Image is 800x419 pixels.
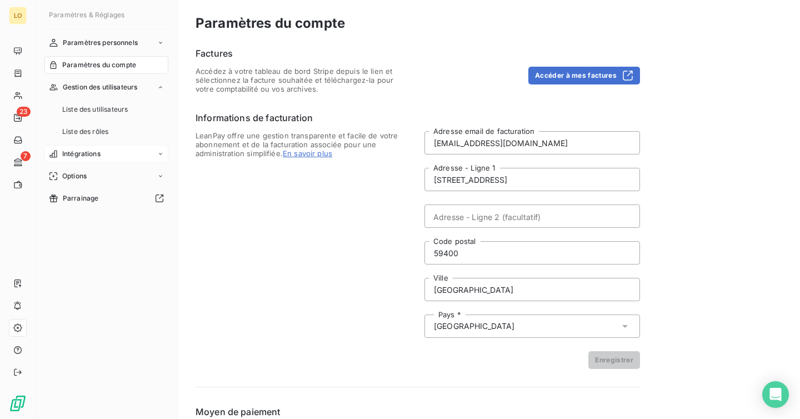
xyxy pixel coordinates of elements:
[63,193,99,203] span: Parrainage
[588,351,640,369] button: Enregistrer
[424,278,640,301] input: placeholder
[424,241,640,265] input: placeholder
[62,149,101,159] span: Intégrations
[62,60,136,70] span: Paramètres du compte
[21,151,31,161] span: 7
[49,11,124,19] span: Paramètres & Réglages
[424,168,640,191] input: placeholder
[434,321,515,332] span: [GEOGRAPHIC_DATA]
[424,204,640,228] input: placeholder
[424,131,640,154] input: placeholder
[196,111,640,124] h6: Informations de facturation
[58,101,168,118] a: Liste des utilisateurs
[196,47,640,60] h6: Factures
[44,189,168,207] a: Parrainage
[196,131,411,369] span: LeanPay offre une gestion transparente et facile de votre abonnement et de la facturation associé...
[17,107,31,117] span: 23
[62,171,87,181] span: Options
[62,104,128,114] span: Liste des utilisateurs
[196,13,782,33] h3: Paramètres du compte
[283,149,332,158] span: En savoir plus
[196,405,640,418] h6: Moyen de paiement
[63,82,138,92] span: Gestion des utilisateurs
[63,38,138,48] span: Paramètres personnels
[62,127,108,137] span: Liste des rôles
[9,7,27,24] div: LO
[196,67,411,93] span: Accédez à votre tableau de bord Stripe depuis le lien et sélectionnez la facture souhaitée et tél...
[58,123,168,141] a: Liste des rôles
[762,381,789,408] div: Open Intercom Messenger
[528,67,640,84] button: Accéder à mes factures
[44,56,168,74] a: Paramètres du compte
[9,395,27,412] img: Logo LeanPay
